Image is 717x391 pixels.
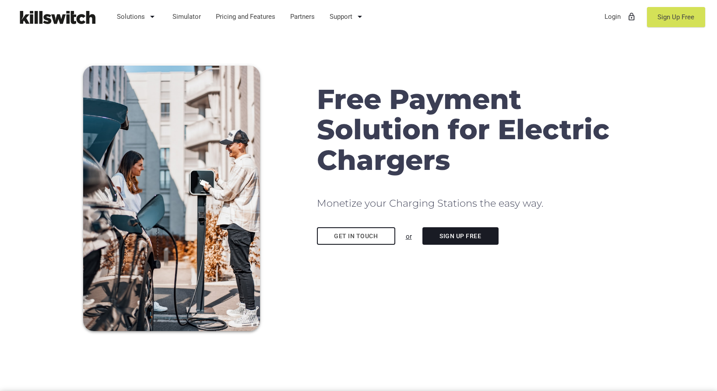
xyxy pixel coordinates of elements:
a: Solutions [113,5,162,28]
h2: Monetize your Charging Stations the easy way. [317,197,634,210]
img: Couple charging EV with mobile payments [83,66,260,331]
i: arrow_drop_down [147,6,158,27]
i: arrow_drop_down [355,6,365,27]
h1: Free Payment Solution for Electric Chargers [317,84,634,175]
a: Sign Up Free [422,227,499,245]
a: Partners [286,5,319,28]
a: Loginlock_outline [601,5,640,28]
a: Pricing and Features [212,5,280,28]
a: Sign Up Free [647,7,705,27]
a: Get in touch [317,227,395,245]
a: Simulator [169,5,205,28]
a: Support [326,5,369,28]
img: Killswitch [13,7,101,28]
i: lock_outline [627,6,636,27]
u: or [406,232,412,240]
